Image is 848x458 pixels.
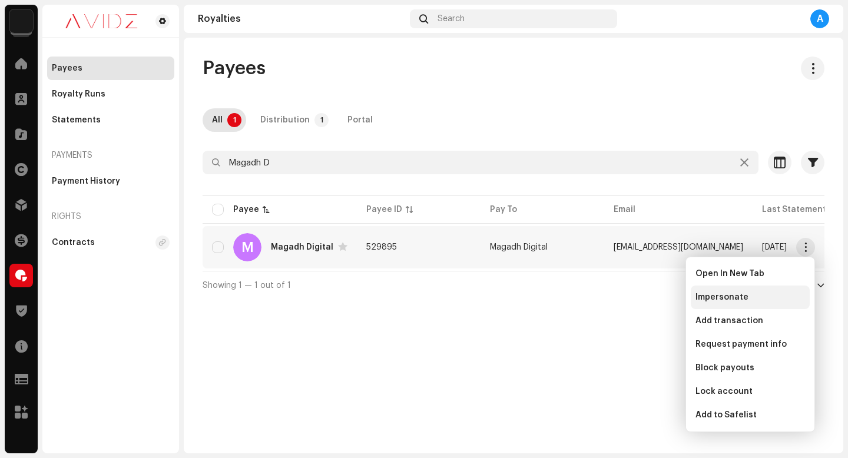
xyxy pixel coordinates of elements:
[810,9,829,28] div: A
[366,243,397,251] span: 529895
[695,340,787,349] span: Request payment info
[47,82,174,106] re-m-nav-item: Royalty Runs
[695,363,754,373] span: Block payouts
[695,269,764,278] span: Open In New Tab
[52,64,82,73] div: Payees
[490,243,548,251] span: Magadh Digital
[366,204,402,215] div: Payee ID
[314,113,329,127] p-badge: 1
[614,243,743,251] span: rajeshrasila22@gmail.com
[762,243,787,251] span: Jun 2025
[260,108,310,132] div: Distribution
[695,293,748,302] span: Impersonate
[227,113,241,127] p-badge: 1
[203,57,266,80] span: Payees
[47,57,174,80] re-m-nav-item: Payees
[9,9,33,33] img: 10d72f0b-d06a-424f-aeaa-9c9f537e57b6
[438,14,465,24] span: Search
[52,177,120,186] div: Payment History
[347,108,373,132] div: Portal
[52,115,101,125] div: Statements
[47,170,174,193] re-m-nav-item: Payment History
[203,151,758,174] input: Search
[52,238,95,247] div: Contracts
[52,89,105,99] div: Royalty Runs
[47,203,174,231] re-a-nav-header: Rights
[233,204,259,215] div: Payee
[203,281,291,290] span: Showing 1 — 1 out of 1
[47,231,174,254] re-m-nav-item: Contracts
[762,204,826,215] div: Last Statement
[233,233,261,261] div: M
[212,108,223,132] div: All
[47,141,174,170] re-a-nav-header: Payments
[695,316,763,326] span: Add transaction
[198,14,405,24] div: Royalties
[695,387,753,396] span: Lock account
[52,14,151,28] img: 0c631eef-60b6-411a-a233-6856366a70de
[695,410,757,420] span: Add to Safelist
[47,108,174,132] re-m-nav-item: Statements
[271,243,333,251] div: Magadh Digital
